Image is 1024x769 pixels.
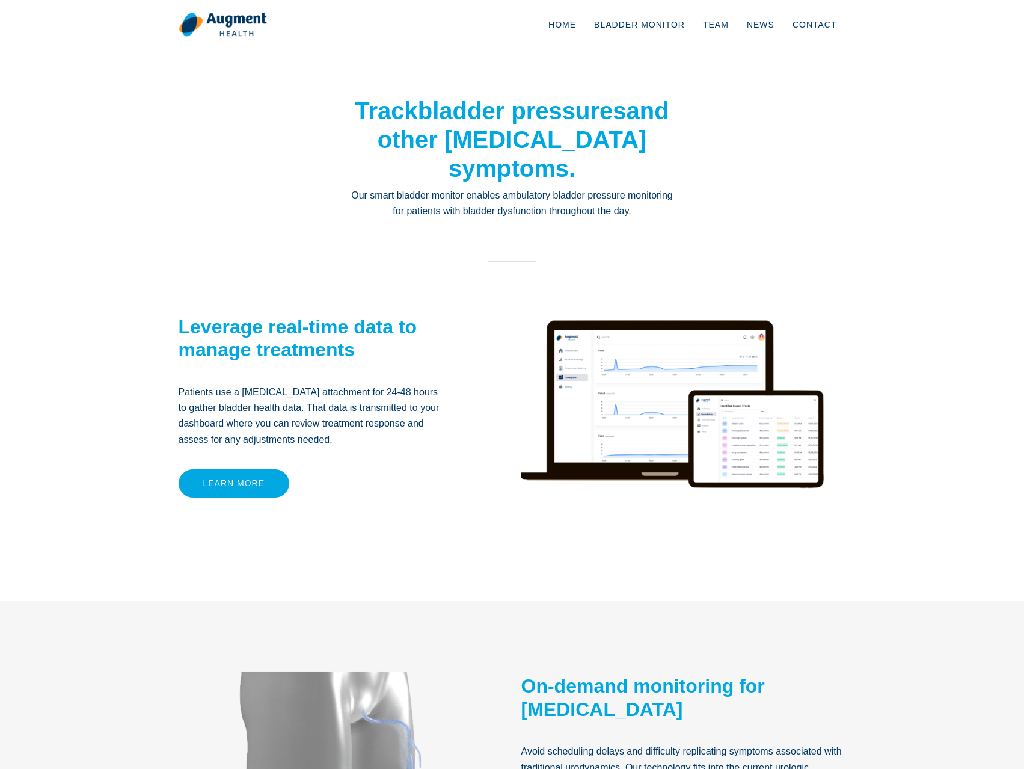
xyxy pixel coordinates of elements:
[738,5,783,45] a: News
[418,97,627,124] strong: bladder pressures
[539,5,585,45] a: Home
[179,469,290,498] a: Learn more
[179,384,446,448] p: Patients use a [MEDICAL_DATA] attachment for 24-48 hours to gather bladder health data. That data...
[521,675,846,721] h2: On-demand monitoring for [MEDICAL_DATA]
[783,5,846,45] a: Contact
[521,288,824,559] img: device render
[179,315,446,362] h2: Leverage real-time data to manage treatments
[179,12,267,37] img: logo
[694,5,738,45] a: Team
[350,188,675,220] p: Our smart bladder monitor enables ambulatory bladder pressure monitoring for patients with bladde...
[350,96,675,183] h1: Track and other [MEDICAL_DATA] symptoms.
[585,5,694,45] a: Bladder Monitor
